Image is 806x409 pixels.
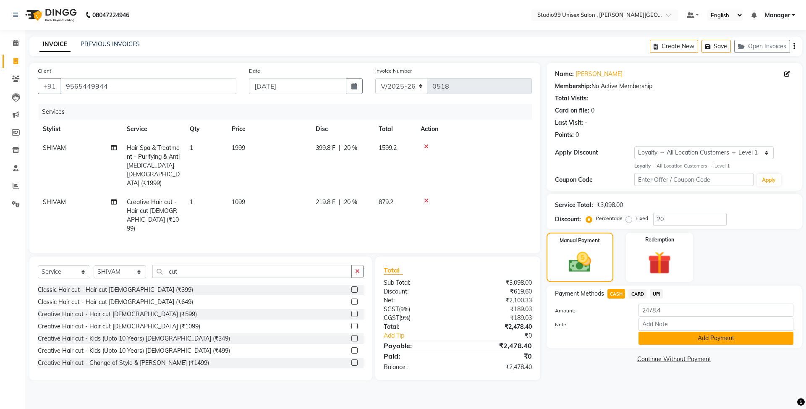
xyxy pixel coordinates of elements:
div: Services [39,104,538,120]
img: logo [21,3,79,27]
div: Coupon Code [555,176,634,184]
span: CASH [607,289,625,299]
span: CGST [384,314,399,322]
input: Search by Name/Mobile/Email/Code [60,78,236,94]
span: SHIVAM [43,198,66,206]
div: Name: [555,70,574,79]
div: Balance : [377,363,458,372]
span: Total [384,266,403,275]
a: PREVIOUS INVOICES [81,40,140,48]
label: Percentage [596,215,623,222]
div: Last Visit: [555,118,583,127]
label: Amount: [549,307,632,315]
div: ₹619.60 [458,287,538,296]
div: Classic Hair cut - Hair cut [DEMOGRAPHIC_DATA] (₹399) [38,286,193,294]
div: Discount: [555,215,581,224]
span: Payment Methods [555,289,604,298]
span: | [339,144,340,152]
input: Search or Scan [152,265,352,278]
div: Classic Hair cut - Hair cut [DEMOGRAPHIC_DATA] (₹649) [38,298,193,307]
div: Creative Hair cut - Hair cut [DEMOGRAPHIC_DATA] (₹599) [38,310,197,319]
div: Card on file: [555,106,589,115]
th: Service [122,120,185,139]
th: Action [416,120,532,139]
th: Disc [311,120,374,139]
th: Stylist [38,120,122,139]
div: ₹2,478.40 [458,341,538,351]
button: Apply [757,174,781,186]
span: 1099 [232,198,245,206]
span: Creative Hair cut - Hair cut [DEMOGRAPHIC_DATA] (₹1099) [127,198,179,232]
a: Continue Without Payment [548,355,800,364]
input: Enter Offer / Coupon Code [634,173,754,186]
div: ₹2,478.40 [458,322,538,331]
span: Manager [765,11,790,20]
label: Redemption [645,236,674,244]
span: 1 [190,144,193,152]
div: Membership: [555,82,591,91]
div: Total Visits: [555,94,588,103]
div: 0 [591,106,594,115]
div: Apply Discount [555,148,634,157]
input: Amount [639,304,793,317]
div: ₹0 [458,351,538,361]
span: 399.8 F [316,144,335,152]
label: Note: [549,321,632,328]
label: Invoice Number [375,67,412,75]
div: ₹2,478.40 [458,363,538,372]
div: Total: [377,322,458,331]
div: Points: [555,131,574,139]
div: Net: [377,296,458,305]
span: 9% [401,315,409,321]
th: Total [374,120,416,139]
label: Client [38,67,51,75]
th: Qty [185,120,227,139]
input: Add Note [639,318,793,331]
div: ₹3,098.00 [597,201,623,210]
div: Payable: [377,341,458,351]
button: +91 [38,78,61,94]
button: Add Payment [639,332,793,345]
div: Creative Hair cut - Change of Style & [PERSON_NAME] (₹1499) [38,359,209,367]
span: SGST [384,305,399,313]
span: 20 % [344,144,357,152]
div: - [585,118,587,127]
label: Date [249,67,260,75]
label: Manual Payment [560,237,600,244]
div: ₹189.03 [458,305,538,314]
span: 1999 [232,144,245,152]
div: Paid: [377,351,458,361]
span: 219.8 F [316,198,335,207]
button: Open Invoices [734,40,790,53]
img: _gift.svg [641,249,678,278]
div: ( ) [377,314,458,322]
span: CARD [628,289,646,299]
span: SHIVAM [43,144,66,152]
span: 1599.2 [379,144,397,152]
span: 879.2 [379,198,393,206]
span: | [339,198,340,207]
strong: Loyalty → [634,163,657,169]
div: ₹3,098.00 [458,278,538,287]
span: Hair Spa & Treatment - Purifying & Anti [MEDICAL_DATA] [DEMOGRAPHIC_DATA] (₹1999) [127,144,180,187]
a: Add Tip [377,331,471,340]
a: [PERSON_NAME] [576,70,623,79]
a: INVOICE [39,37,71,52]
span: 9% [400,306,408,312]
label: Fixed [636,215,648,222]
span: 1 [190,198,193,206]
div: 0 [576,131,579,139]
b: 08047224946 [92,3,129,27]
div: Creative Hair cut - Hair cut [DEMOGRAPHIC_DATA] (₹1099) [38,322,200,331]
div: ( ) [377,305,458,314]
div: Service Total: [555,201,593,210]
div: All Location Customers → Level 1 [634,163,793,170]
div: ₹2,100.33 [458,296,538,305]
div: Sub Total: [377,278,458,287]
span: UPI [650,289,663,299]
button: Save [701,40,731,53]
span: 20 % [344,198,357,207]
div: Creative Hair cut - Kids (Upto 10 Years) [DEMOGRAPHIC_DATA] (₹499) [38,346,230,355]
img: _cash.svg [562,249,598,275]
div: Discount: [377,287,458,296]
